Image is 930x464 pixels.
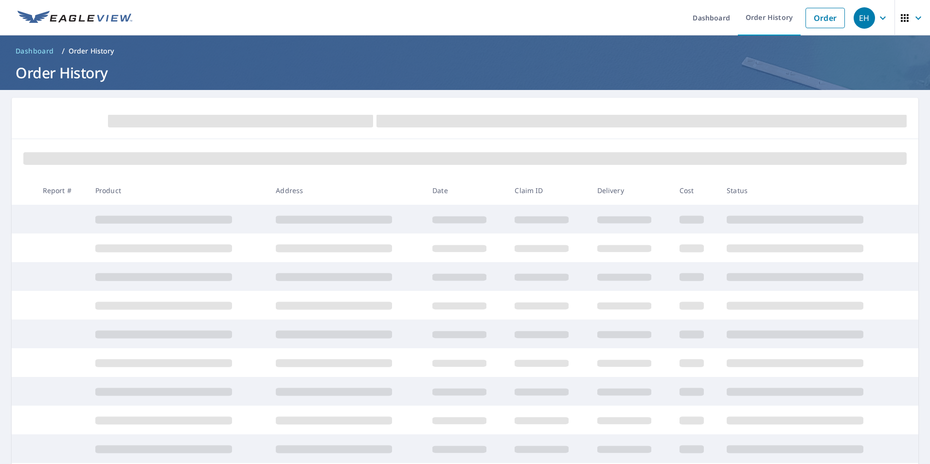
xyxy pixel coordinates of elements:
nav: breadcrumb [12,43,918,59]
a: Dashboard [12,43,58,59]
a: Order [805,8,845,28]
th: Status [719,176,900,205]
li: / [62,45,65,57]
th: Product [88,176,268,205]
div: EH [854,7,875,29]
th: Address [268,176,425,205]
th: Report # [35,176,88,205]
th: Delivery [590,176,672,205]
p: Order History [69,46,114,56]
th: Cost [672,176,719,205]
th: Date [425,176,507,205]
img: EV Logo [18,11,132,25]
h1: Order History [12,63,918,83]
th: Claim ID [507,176,589,205]
span: Dashboard [16,46,54,56]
